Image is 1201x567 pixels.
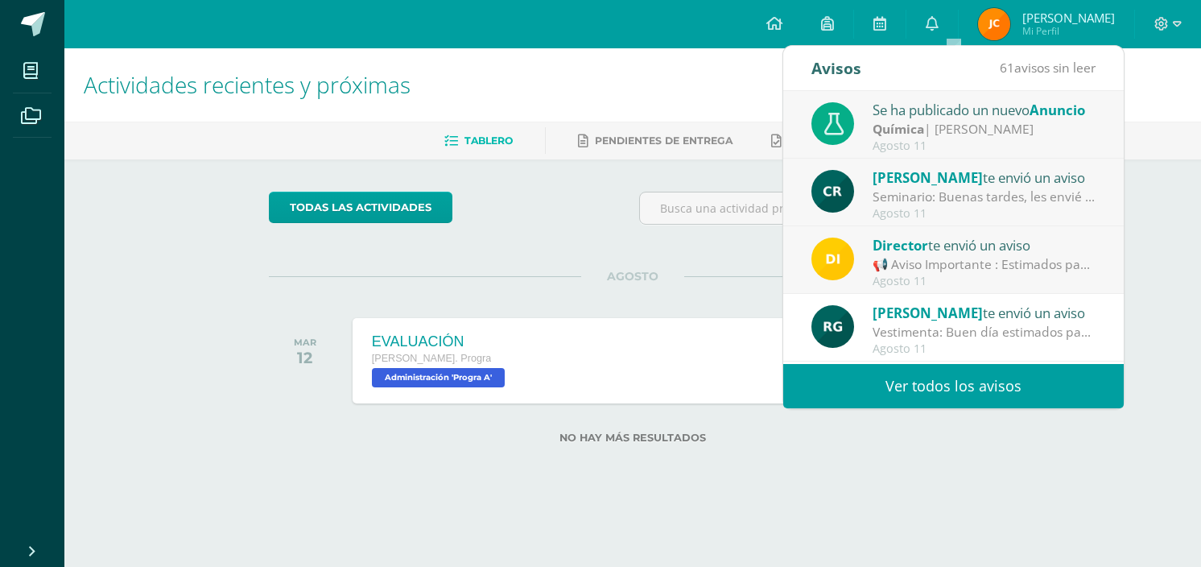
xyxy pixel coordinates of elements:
label: No hay más resultados [269,432,997,444]
div: Vestimenta: Buen día estimados padres de familia y estudiantes. Espero que se encuentren muy bien... [873,323,1096,341]
span: [PERSON_NAME] [873,304,983,322]
span: Actividades recientes y próximas [84,69,411,100]
div: Avisos [811,46,861,90]
div: 📢 Aviso Importante : Estimados padres de familia y/o encargados: 📆 martes 12 de agosto de 2025, s... [873,255,1096,274]
a: Ver todos los avisos [783,364,1124,408]
span: Administración 'Progra A' [372,368,505,387]
div: te envió un aviso [873,167,1096,188]
span: 61 [1000,59,1014,77]
div: te envió un aviso [873,302,1096,323]
img: e534704a03497a621ce20af3abe0ca0c.png [811,170,854,213]
span: Director [873,236,928,255]
span: [PERSON_NAME] [873,168,983,187]
div: Agosto 11 [873,139,1096,153]
div: Agosto 11 [873,275,1096,288]
span: [PERSON_NAME]. Progra [372,353,491,364]
div: Agosto 11 [873,342,1096,356]
div: 12 [294,348,316,367]
span: Mi Perfil [1022,24,1115,38]
strong: Química [873,120,924,138]
img: 9bd341580e279813e401deef32537bc8.png [978,8,1010,40]
input: Busca una actividad próxima aquí... [640,192,997,224]
span: Tablero [464,135,513,147]
a: Entregadas [771,128,860,154]
div: MAR [294,337,316,348]
div: Agosto 11 [873,207,1096,221]
span: Anuncio [1030,101,1085,119]
span: Pendientes de entrega [595,135,733,147]
div: Se ha publicado un nuevo [873,99,1096,120]
div: EVALUACIÓN [372,333,509,350]
span: [PERSON_NAME] [1022,10,1115,26]
img: f0b35651ae50ff9c693c4cbd3f40c4bb.png [811,238,854,280]
div: te envió un aviso [873,234,1096,255]
span: avisos sin leer [1000,59,1096,77]
a: Pendientes de entrega [578,128,733,154]
div: | [PERSON_NAME] [873,120,1096,139]
a: Tablero [444,128,513,154]
div: Seminario: Buenas tardes, les envié correo con la información de Seminario. Mañana realizamos la ... [873,188,1096,206]
a: todas las Actividades [269,192,452,223]
img: 24ef3269677dd7dd963c57b86ff4a022.png [811,305,854,348]
span: AGOSTO [581,269,684,283]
